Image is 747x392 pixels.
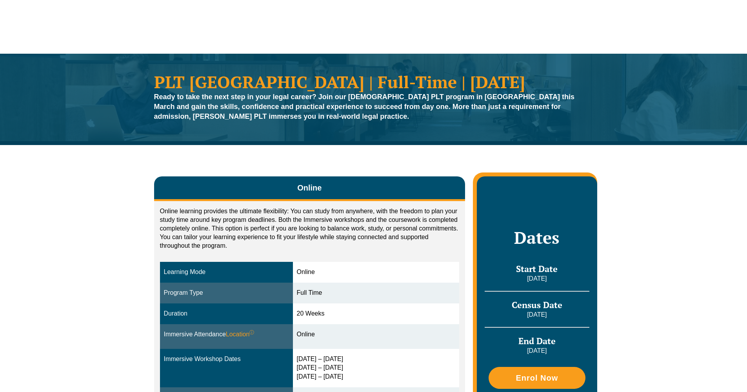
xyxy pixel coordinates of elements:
div: Immersive Attendance [164,330,289,339]
h2: Dates [485,228,589,247]
span: End Date [518,335,556,347]
p: Online learning provides the ultimate flexibility: You can study from anywhere, with the freedom ... [160,207,460,250]
span: Location [226,330,254,339]
div: Immersive Workshop Dates [164,355,289,364]
span: Enrol Now [516,374,558,382]
div: Online [297,268,456,277]
h1: PLT [GEOGRAPHIC_DATA] | Full-Time | [DATE] [154,73,593,90]
strong: Ready to take the next step in your legal career? Join our [DEMOGRAPHIC_DATA] PLT program in [GEO... [154,93,574,120]
p: [DATE] [485,347,589,355]
span: Census Date [512,299,562,310]
div: Full Time [297,289,456,298]
p: [DATE] [485,274,589,283]
div: Duration [164,309,289,318]
div: Online [297,330,456,339]
span: Start Date [516,263,558,274]
div: 20 Weeks [297,309,456,318]
sup: ⓘ [249,330,254,335]
p: [DATE] [485,310,589,319]
div: Learning Mode [164,268,289,277]
span: Online [297,182,322,193]
div: Program Type [164,289,289,298]
a: Enrol Now [489,367,585,389]
div: [DATE] – [DATE] [DATE] – [DATE] [DATE] – [DATE] [297,355,456,382]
